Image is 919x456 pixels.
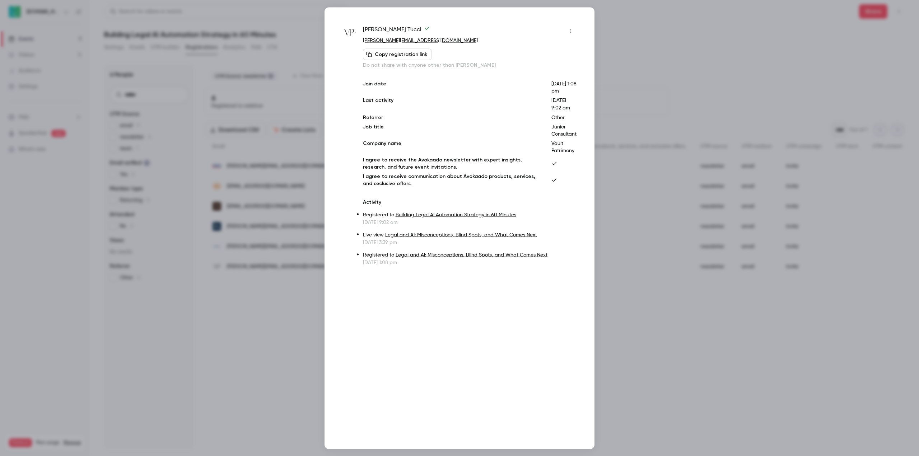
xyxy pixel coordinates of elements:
[396,252,547,257] a: Legal and AI: Misconceptions, Blind Spots, and What Comes Next
[363,38,478,43] a: [PERSON_NAME][EMAIL_ADDRESS][DOMAIN_NAME]
[363,61,577,69] p: Do not share with anyone other than [PERSON_NAME]
[551,123,577,137] p: Junior Consultant
[551,114,577,121] p: Other
[385,232,537,237] a: Legal and AI: Misconceptions, Blind Spots, and What Comes Next
[363,239,577,246] p: [DATE] 3:39 pm
[551,140,577,154] p: Vault Patrimony
[551,80,577,94] p: [DATE] 1:08 pm
[363,156,540,170] p: I agree to receive the Avokaado newsletter with expert insights, research, and future event invit...
[363,259,577,266] p: [DATE] 1:08 pm
[363,173,540,187] p: I agree to receive communication about Avokaado products, services, and exclusive offers.
[363,218,577,226] p: [DATE] 9:02 am
[363,231,577,239] p: Live view
[342,26,356,39] img: vaultpatrimony.com
[363,140,540,154] p: Company name
[363,123,540,137] p: Job title
[363,211,577,218] p: Registered to
[363,114,540,121] p: Referrer
[363,48,432,60] button: Copy registration link
[363,97,540,112] p: Last activity
[396,212,516,217] a: Building Legal AI Automation Strategy in 60 Minutes
[363,198,577,206] p: Activity
[363,80,540,94] p: Join date
[551,98,570,110] span: [DATE] 9:02 am
[363,251,577,259] p: Registered to
[363,25,430,37] span: [PERSON_NAME] Tucci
